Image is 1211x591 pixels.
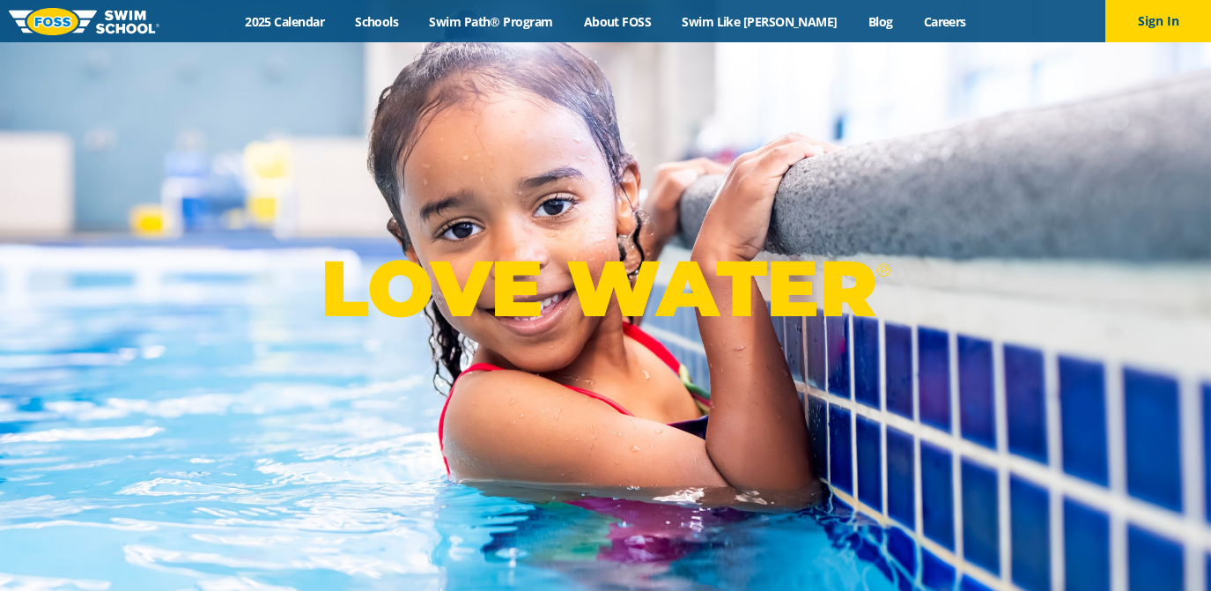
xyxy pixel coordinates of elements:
img: FOSS Swim School Logo [9,8,159,35]
a: Blog [853,13,908,30]
a: 2025 Calendar [230,13,340,30]
p: LOVE WATER [321,241,890,336]
a: About FOSS [568,13,667,30]
a: Schools [340,13,414,30]
a: Swim Like [PERSON_NAME] [667,13,853,30]
sup: ® [876,259,890,281]
a: Swim Path® Program [414,13,568,30]
a: Careers [908,13,981,30]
